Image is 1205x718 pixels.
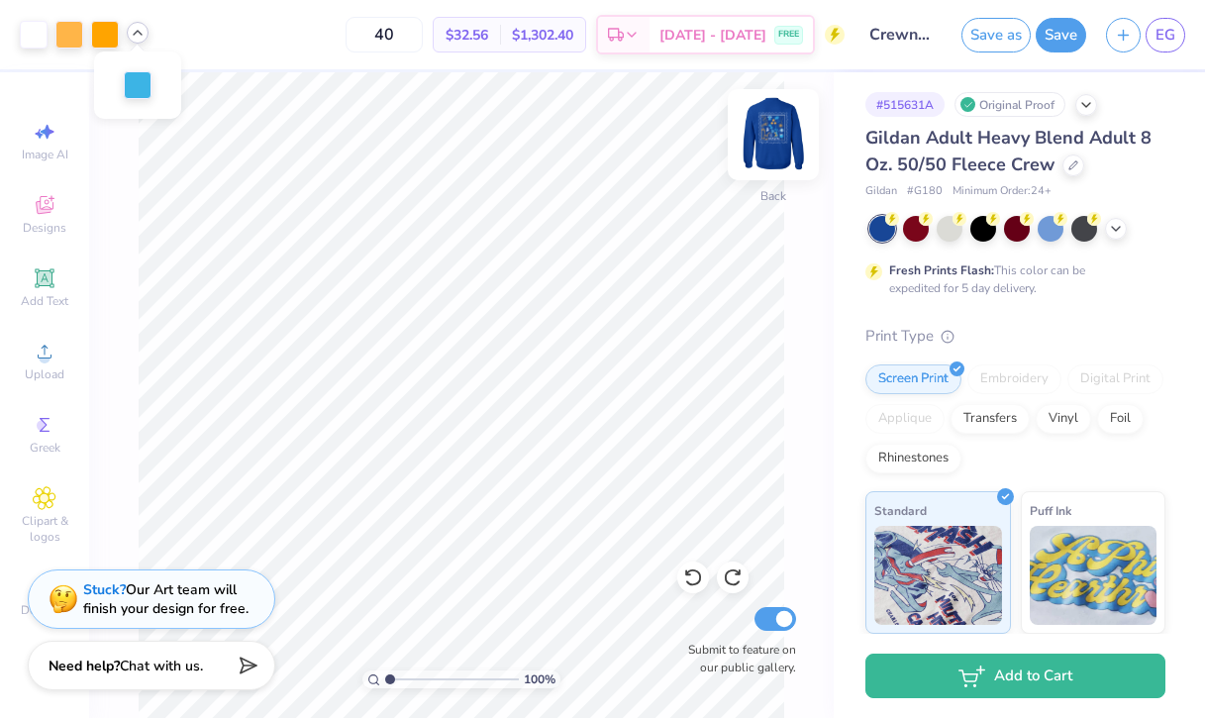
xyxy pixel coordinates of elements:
button: Add to Cart [865,654,1165,698]
strong: Fresh Prints Flash: [889,262,994,278]
span: Chat with us. [120,657,203,675]
div: Digital Print [1067,364,1163,394]
div: Embroidery [967,364,1061,394]
img: Back [734,95,813,174]
span: Gildan [865,183,897,200]
span: Puff Ink [1030,500,1071,521]
button: Save [1036,18,1086,52]
input: – – [346,17,423,52]
div: Applique [865,404,945,434]
span: Gildan Adult Heavy Blend Adult 8 Oz. 50/50 Fleece Crew [865,126,1152,176]
div: Vinyl [1036,404,1091,434]
span: 100 % [524,670,555,688]
div: This color can be expedited for 5 day delivery. [889,261,1133,297]
span: Upload [25,366,64,382]
div: Foil [1097,404,1144,434]
div: Rhinestones [865,444,961,473]
a: EG [1146,18,1185,52]
div: Transfers [951,404,1030,434]
div: Our Art team will finish your design for free. [83,580,249,618]
input: Untitled Design [854,15,952,54]
div: Screen Print [865,364,961,394]
span: $1,302.40 [512,25,573,46]
span: Standard [874,500,927,521]
span: Clipart & logos [10,513,79,545]
strong: Stuck? [83,580,126,599]
img: Standard [874,526,1002,625]
strong: Need help? [49,657,120,675]
div: Back [760,187,786,205]
label: Submit to feature on our public gallery. [677,641,796,676]
div: Print Type [865,325,1165,348]
img: Puff Ink [1030,526,1157,625]
span: Designs [23,220,66,236]
span: Image AI [22,147,68,162]
span: EG [1155,24,1175,47]
span: Greek [30,440,60,456]
span: Add Text [21,293,68,309]
span: Decorate [21,602,68,618]
div: Original Proof [954,92,1065,117]
span: [DATE] - [DATE] [659,25,766,46]
button: Save as [961,18,1031,52]
div: # 515631A [865,92,945,117]
span: Minimum Order: 24 + [953,183,1052,200]
span: # G180 [907,183,943,200]
span: $32.56 [446,25,488,46]
span: FREE [778,28,799,42]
